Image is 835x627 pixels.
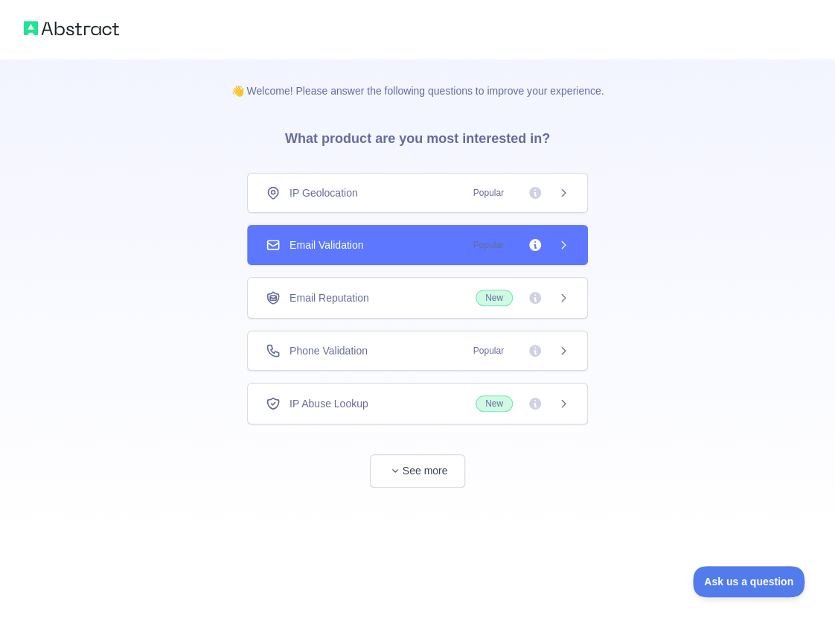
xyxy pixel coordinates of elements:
[289,185,358,200] span: IP Geolocation
[476,290,513,306] span: New
[464,238,513,252] span: Popular
[289,290,369,305] span: Email Reputation
[289,343,368,358] span: Phone Validation
[208,60,628,98] p: 👋 Welcome! Please answer the following questions to improve your experience.
[289,396,368,411] span: IP Abuse Lookup
[289,238,363,252] span: Email Validation
[261,98,574,173] h3: What product are you most interested in?
[464,343,513,358] span: Popular
[476,395,513,412] span: New
[464,185,513,200] span: Popular
[693,566,805,597] iframe: Toggle Customer Support
[24,18,119,39] img: Abstract logo
[370,454,465,488] button: See more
